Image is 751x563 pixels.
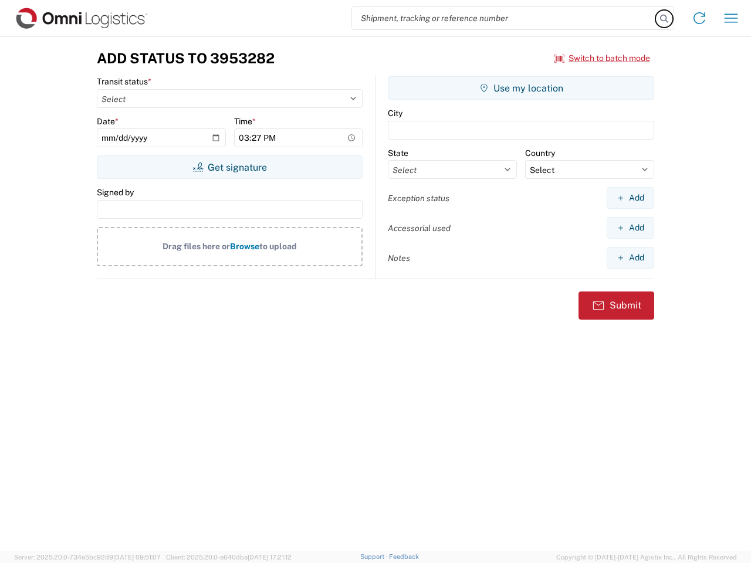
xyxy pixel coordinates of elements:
[388,223,451,233] label: Accessorial used
[14,554,161,561] span: Server: 2025.20.0-734e5bc92d9
[556,552,737,562] span: Copyright © [DATE]-[DATE] Agistix Inc., All Rights Reserved
[579,291,654,320] button: Submit
[166,554,292,561] span: Client: 2025.20.0-e640dba
[352,7,656,29] input: Shipment, tracking or reference number
[230,242,259,251] span: Browse
[360,553,390,560] a: Support
[97,76,151,87] label: Transit status
[163,242,230,251] span: Drag files here or
[97,187,134,198] label: Signed by
[389,553,419,560] a: Feedback
[97,116,119,127] label: Date
[388,253,410,263] label: Notes
[554,49,650,68] button: Switch to batch mode
[607,217,654,239] button: Add
[525,148,555,158] label: Country
[388,148,408,158] label: State
[97,50,275,67] h3: Add Status to 3953282
[97,155,363,179] button: Get signature
[113,554,161,561] span: [DATE] 09:51:07
[388,76,654,100] button: Use my location
[388,193,449,204] label: Exception status
[259,242,297,251] span: to upload
[607,247,654,269] button: Add
[388,108,402,118] label: City
[234,116,256,127] label: Time
[248,554,292,561] span: [DATE] 17:21:12
[607,187,654,209] button: Add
